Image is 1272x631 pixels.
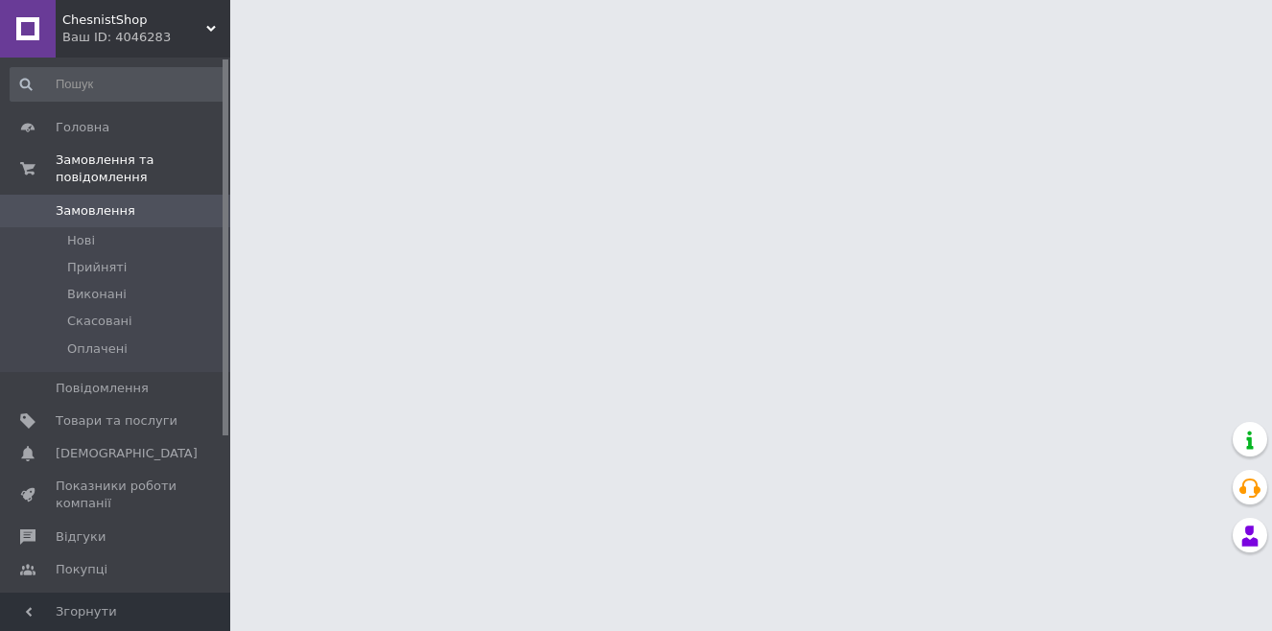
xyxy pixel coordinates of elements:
div: Ваш ID: 4046283 [62,29,230,46]
span: Відгуки [56,528,106,546]
span: Оплачені [67,340,128,358]
span: Замовлення та повідомлення [56,152,230,186]
span: Повідомлення [56,380,149,397]
span: Скасовані [67,313,132,330]
span: [DEMOGRAPHIC_DATA] [56,445,198,462]
span: Покупці [56,561,107,578]
span: Виконані [67,286,127,303]
input: Пошук [10,67,226,102]
span: Головна [56,119,109,136]
span: Товари та послуги [56,412,177,430]
span: Показники роботи компанії [56,478,177,512]
span: ChesnistShop [62,12,206,29]
span: Нові [67,232,95,249]
span: Прийняті [67,259,127,276]
span: Замовлення [56,202,135,220]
